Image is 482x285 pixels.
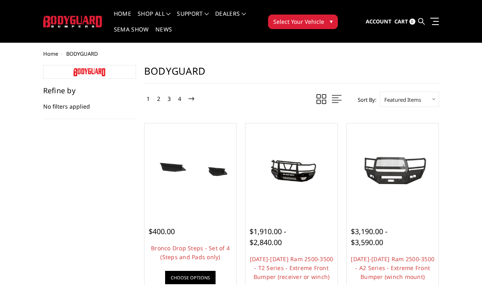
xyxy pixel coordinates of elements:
a: [DATE]-[DATE] Ram 2500-3500 - A2 Series - Extreme Front Bumper (winch mount) [351,255,434,281]
a: Bronco Drop Steps - Set of 4 (Steps and Pads only) [151,244,230,261]
h1: BODYGUARD [144,65,439,84]
img: 2019-2025 Ram 2500-3500 - A2 Series - Extreme Front Bumper (winch mount) [349,150,437,189]
div: No filters applied [43,87,136,119]
span: ▾ [330,17,333,25]
span: 0 [409,19,415,25]
a: shop all [138,11,170,27]
a: Cart 0 [394,11,415,33]
a: 2019-2025 Ram 2500-3500 - A2 Series - Extreme Front Bumper (winch mount) [349,126,437,214]
span: Select Your Vehicle [273,17,324,26]
span: $1,910.00 - $2,840.00 [249,226,286,247]
img: BODYGUARD BUMPERS [43,16,103,27]
span: Cart [394,18,408,25]
img: Bronco Drop Steps - Set of 4 (Steps and Pads only) [147,145,235,193]
a: 1 [145,94,152,104]
a: Support [177,11,209,27]
a: News [155,27,172,42]
h5: Refine by [43,87,136,94]
a: 2019-2025 Ram 2500-3500 - T2 Series - Extreme Front Bumper (receiver or winch) 2019-2025 Ram 2500... [247,126,335,214]
span: $3,190.00 - $3,590.00 [351,226,388,247]
span: BODYGUARD [66,50,98,57]
span: Account [366,18,392,25]
a: 4 [176,94,183,104]
a: Bronco Drop Steps - Set of 4 (Steps and Pads only) Bronco Drop Steps - Set of 4 (Steps and Pads o... [147,126,235,214]
a: 3 [166,94,173,104]
a: 2 [155,94,162,104]
a: Account [366,11,392,33]
a: SEMA Show [114,27,149,42]
a: Home [114,11,131,27]
img: bodyguard-logoonly-red_1544544210__99040.original.jpg [73,68,106,76]
span: $400.00 [149,226,175,236]
a: Choose Options [165,271,216,284]
img: 2019-2025 Ram 2500-3500 - T2 Series - Extreme Front Bumper (receiver or winch) [247,149,335,190]
label: Sort By: [353,94,376,106]
a: [DATE]-[DATE] Ram 2500-3500 - T2 Series - Extreme Front Bumper (receiver or winch) [250,255,333,281]
a: Dealers [215,11,246,27]
button: Select Your Vehicle [268,15,338,29]
a: Home [43,50,58,57]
